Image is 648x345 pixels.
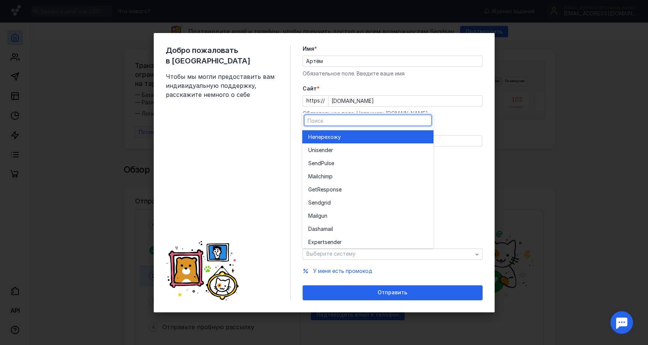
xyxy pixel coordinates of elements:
span: У меня есть промокод [313,268,372,274]
button: Expertsender [302,235,433,249]
button: Неперехожу [302,130,433,143]
span: Отправить [378,289,407,296]
button: GetResponse [302,183,433,196]
span: p [329,172,333,180]
span: e [331,159,334,167]
span: gun [318,212,327,219]
button: Выберите систему [303,249,483,260]
span: etResponse [312,185,342,193]
span: Добро пожаловать в [GEOGRAPHIC_DATA] [166,45,278,66]
span: перехожу [315,133,341,140]
span: pertsender [314,238,342,246]
div: Обязательное поле. Например: [DOMAIN_NAME] [303,110,483,117]
span: Cайт [303,85,317,92]
span: id [326,199,331,206]
button: Mailchimp [302,170,433,183]
span: r [331,146,333,154]
span: Mailchim [308,172,329,180]
span: G [308,185,312,193]
button: Sendgrid [302,196,433,209]
span: Ex [308,238,314,246]
button: Dashamail [302,222,433,235]
span: Unisende [308,146,331,154]
div: Обязательное поле. Введите ваше имя [303,70,483,77]
span: Sendgr [308,199,326,206]
div: grid [302,128,433,249]
span: Mail [308,212,318,219]
button: SendPulse [302,157,433,170]
span: Чтобы мы могли предоставить вам индивидуальную поддержку, расскажите немного о себе [166,72,278,99]
span: Не [308,133,315,140]
span: l [332,225,333,232]
button: Mailgun [302,209,433,222]
button: У меня есть промокод [313,267,372,275]
input: Поиск [304,115,431,126]
span: Имя [303,45,314,53]
span: Выберите систему [306,250,355,257]
span: Dashamai [308,225,332,232]
button: Unisender [302,143,433,157]
button: Отправить [303,285,483,300]
span: SendPuls [308,159,331,167]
